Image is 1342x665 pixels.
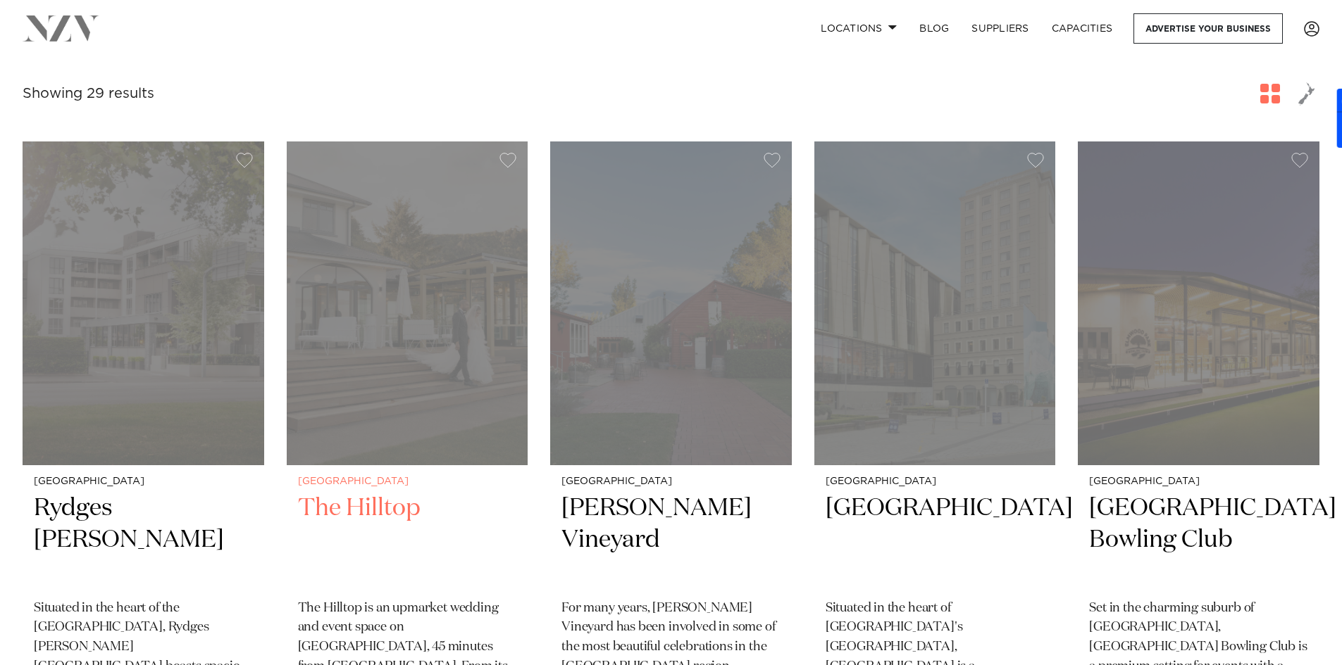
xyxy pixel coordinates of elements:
h2: Rydges [PERSON_NAME] [34,493,253,588]
a: Advertise your business [1133,13,1283,44]
div: Showing 29 results [23,83,154,105]
img: nzv-logo.png [23,15,99,41]
a: SUPPLIERS [960,13,1040,44]
a: Locations [809,13,908,44]
h2: The Hilltop [298,493,517,588]
a: Capacities [1040,13,1124,44]
h2: [PERSON_NAME] Vineyard [561,493,781,588]
h2: [GEOGRAPHIC_DATA] Bowling Club [1089,493,1308,588]
small: [GEOGRAPHIC_DATA] [561,476,781,487]
small: [GEOGRAPHIC_DATA] [34,476,253,487]
small: [GEOGRAPHIC_DATA] [1089,476,1308,487]
h2: [GEOGRAPHIC_DATA] [826,493,1045,588]
small: [GEOGRAPHIC_DATA] [826,476,1045,487]
a: BLOG [908,13,960,44]
small: [GEOGRAPHIC_DATA] [298,476,517,487]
